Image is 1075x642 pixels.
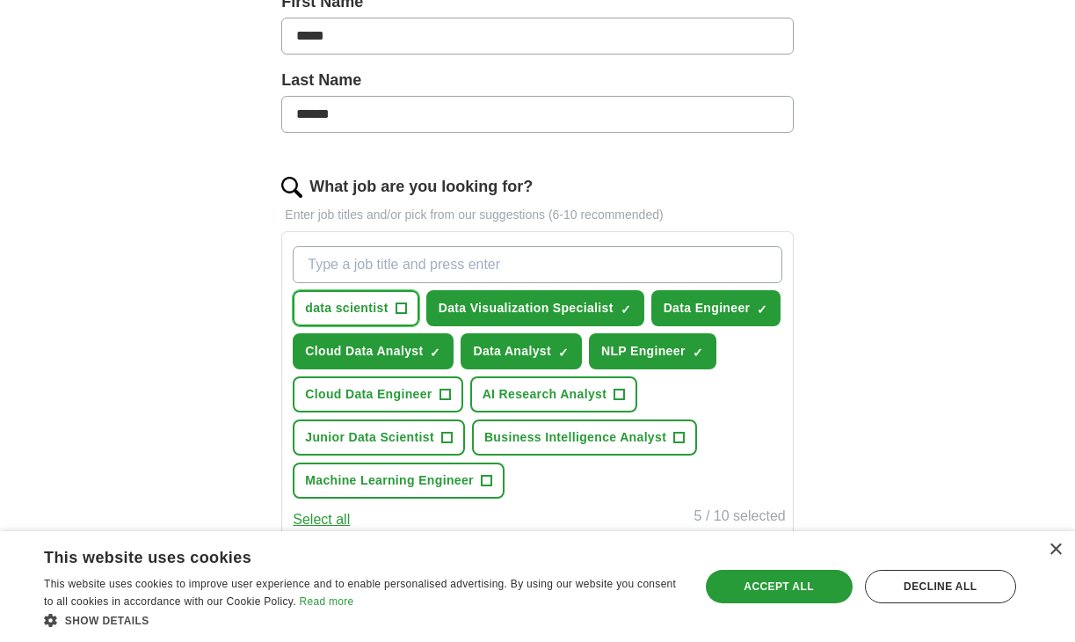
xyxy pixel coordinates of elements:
div: Decline all [865,570,1017,603]
label: Last Name [281,69,793,92]
button: Business Intelligence Analyst [472,419,697,456]
span: This website uses cookies to improve user experience and to enable personalised advertising. By u... [44,578,676,608]
div: 5 / 10 selected [694,506,786,530]
span: Machine Learning Engineer [305,471,474,490]
span: ✓ [693,346,703,360]
button: NLP Engineer✓ [589,333,716,369]
span: AI Research Analyst [483,385,607,404]
p: Enter job titles and/or pick from our suggestions (6-10 recommended) [281,206,793,224]
span: ✓ [558,346,569,360]
button: Data Analyst✓ [461,333,582,369]
div: Show details [44,611,679,629]
span: Cloud Data Analyst [305,342,423,361]
span: ✓ [430,346,440,360]
span: NLP Engineer [601,342,686,361]
button: Machine Learning Engineer [293,463,505,499]
span: Data Engineer [664,299,751,317]
label: What job are you looking for? [309,175,533,199]
img: search.png [281,177,302,198]
button: Cloud Data Analyst✓ [293,333,454,369]
button: Junior Data Scientist [293,419,465,456]
span: ✓ [757,303,767,317]
input: Type a job title and press enter [293,246,781,283]
span: Data Visualization Specialist [439,299,614,317]
button: Data Engineer✓ [651,290,781,326]
button: AI Research Analyst [470,376,638,412]
span: ✓ [621,303,631,317]
div: Close [1049,544,1062,557]
button: Data Visualization Specialist✓ [426,290,644,326]
button: data scientist [293,290,418,326]
span: data scientist [305,299,388,317]
span: Show details [65,615,149,627]
span: Junior Data Scientist [305,428,434,447]
div: This website uses cookies [44,542,636,568]
span: Cloud Data Engineer [305,385,432,404]
a: Read more, opens a new window [299,595,353,608]
button: Cloud Data Engineer [293,376,462,412]
span: Data Analyst [473,342,551,361]
button: Select all [293,509,350,530]
div: Accept all [706,570,853,603]
span: Business Intelligence Analyst [484,428,666,447]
